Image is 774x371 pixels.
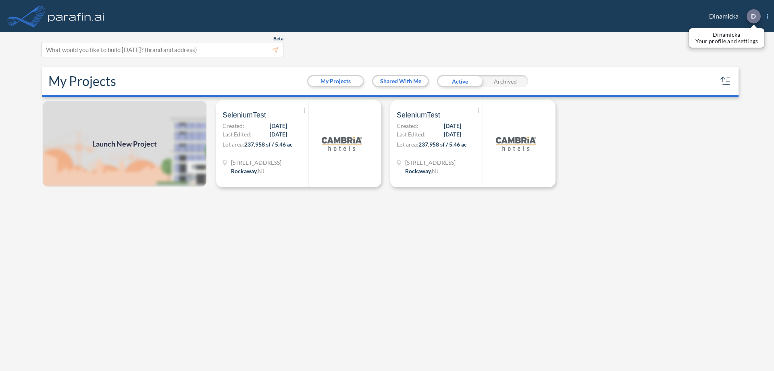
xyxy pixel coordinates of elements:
span: 321 Mt Hope Ave [231,158,281,167]
span: SeleniumTest [223,110,266,120]
span: Last Edited: [397,130,426,138]
span: 237,958 sf / 5.46 ac [418,141,467,148]
span: [DATE] [270,130,287,138]
span: [DATE] [270,122,287,130]
img: logo [496,124,536,164]
span: SeleniumTest [397,110,440,120]
button: Shared With Me [373,76,428,86]
span: Last Edited: [223,130,252,138]
span: [DATE] [444,130,461,138]
span: 237,958 sf / 5.46 ac [244,141,293,148]
div: Rockaway, NJ [231,167,264,175]
span: Beta [273,36,283,42]
button: My Projects [308,76,363,86]
span: Rockaway , [231,168,258,174]
span: [DATE] [444,122,461,130]
img: logo [46,8,106,24]
span: Launch New Project [92,138,157,149]
p: Your profile and settings [695,38,758,44]
button: sort [719,75,732,88]
p: D [751,13,756,20]
div: Dinamicka [697,9,768,23]
div: Archived [483,75,528,87]
h2: My Projects [48,73,116,89]
span: Lot area: [397,141,418,148]
div: Rockaway, NJ [405,167,439,175]
span: Created: [223,122,244,130]
span: 321 Mt Hope Ave [405,158,456,167]
img: add [42,100,207,187]
p: Dinamicka [695,31,758,38]
span: Rockaway , [405,168,432,174]
img: logo [322,124,362,164]
div: Active [437,75,483,87]
span: NJ [432,168,439,174]
span: Lot area: [223,141,244,148]
span: Created: [397,122,418,130]
a: Launch New Project [42,100,207,187]
span: NJ [258,168,264,174]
